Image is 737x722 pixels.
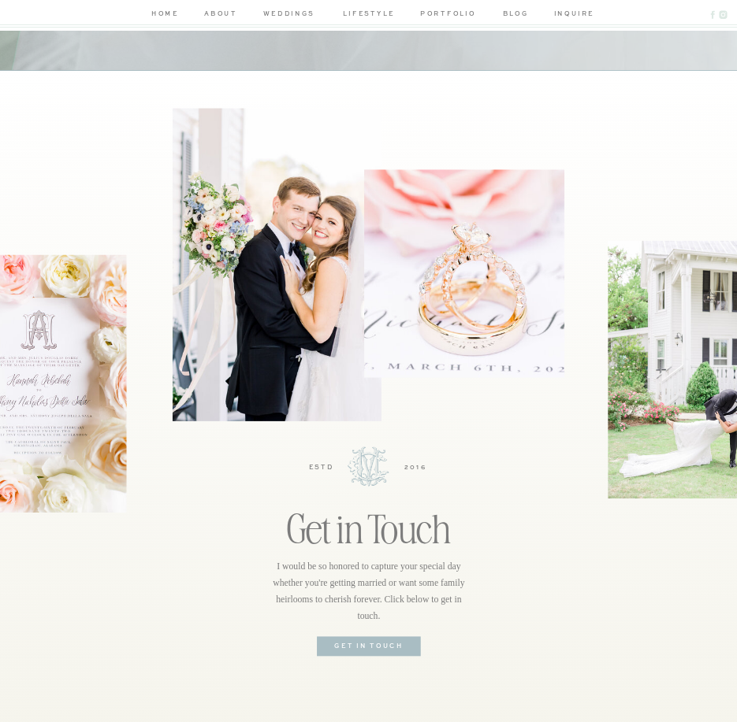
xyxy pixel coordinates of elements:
[293,462,348,472] h3: estd
[340,9,398,21] a: lifestyle
[324,641,415,653] a: get in touch
[227,504,510,569] h2: Get in Touch
[554,9,589,21] a: inquire
[149,9,181,21] a: home
[260,9,318,21] a: weddings
[419,9,477,21] a: portfolio
[202,9,239,21] a: about
[388,462,443,472] h3: 2016
[272,557,465,628] p: I would be so honored to capture your special day whether you're getting married or want some fam...
[498,9,533,21] a: blog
